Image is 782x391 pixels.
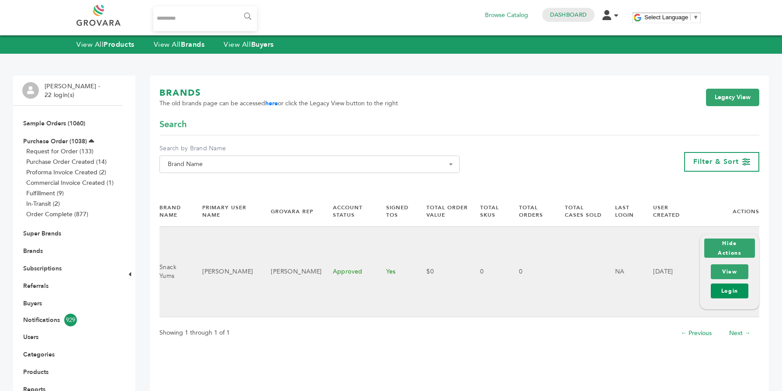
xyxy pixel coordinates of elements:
[159,197,191,226] th: Brand Name
[26,200,60,208] a: In-Transit (2)
[26,158,107,166] a: Purchase Order Created (14)
[159,99,398,108] span: The old brands page can be accessed or click the Legacy View button to the right
[23,137,87,145] a: Purchase Order (1038)
[23,264,62,273] a: Subscriptions
[76,40,135,49] a: View AllProducts
[26,179,114,187] a: Commercial Invoice Created (1)
[191,227,260,317] td: [PERSON_NAME]
[153,7,257,31] input: Search...
[45,82,102,99] li: [PERSON_NAME] - 22 login(s)
[224,40,274,49] a: View AllBuyers
[415,197,469,226] th: Total Order Value
[644,14,699,21] a: Select Language​
[644,14,688,21] span: Select Language
[711,264,748,279] a: View
[711,284,748,298] a: Login
[159,118,187,131] span: Search
[508,227,554,317] td: 0
[26,210,88,218] a: Order Complete (877)
[23,119,85,128] a: Sample Orders (1060)
[64,314,77,326] span: 929
[260,227,322,317] td: [PERSON_NAME]
[642,227,689,317] td: [DATE]
[322,197,375,226] th: Account Status
[689,197,759,226] th: Actions
[554,197,604,226] th: Total Cases Sold
[159,156,460,173] span: Brand Name
[23,368,48,376] a: Products
[154,40,205,49] a: View AllBrands
[485,10,528,20] a: Browse Catalog
[604,227,643,317] td: NA
[23,314,112,326] a: Notifications929
[164,158,455,170] span: Brand Name
[704,239,755,258] button: Hide Actions
[159,328,230,338] p: Showing 1 through 1 of 1
[706,89,759,106] a: Legacy View
[23,299,42,308] a: Buyers
[260,197,322,226] th: Grovara Rep
[693,14,699,21] span: ▼
[104,40,134,49] strong: Products
[251,40,274,49] strong: Buyers
[26,168,106,176] a: Proforma Invoice Created (2)
[681,329,712,337] a: ← Previous
[159,144,460,153] label: Search by Brand Name
[375,227,416,317] td: Yes
[181,40,204,49] strong: Brands
[375,197,416,226] th: Signed TOS
[642,197,689,226] th: User Created
[469,227,508,317] td: 0
[550,11,587,19] a: Dashboard
[22,82,39,99] img: profile.png
[26,189,64,197] a: Fulfillment (9)
[415,227,469,317] td: $0
[23,350,55,359] a: Categories
[690,14,691,21] span: ​
[23,247,43,255] a: Brands
[693,157,739,166] span: Filter & Sort
[23,229,61,238] a: Super Brands
[604,197,643,226] th: Last Login
[23,282,48,290] a: Referrals
[265,99,278,107] a: here
[508,197,554,226] th: Total Orders
[729,329,751,337] a: Next →
[159,87,398,99] h1: BRANDS
[26,147,93,156] a: Request for Order (133)
[23,333,38,341] a: Users
[159,227,191,317] td: Snack Yums
[191,197,260,226] th: Primary User Name
[322,227,375,317] td: Approved
[469,197,508,226] th: Total SKUs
